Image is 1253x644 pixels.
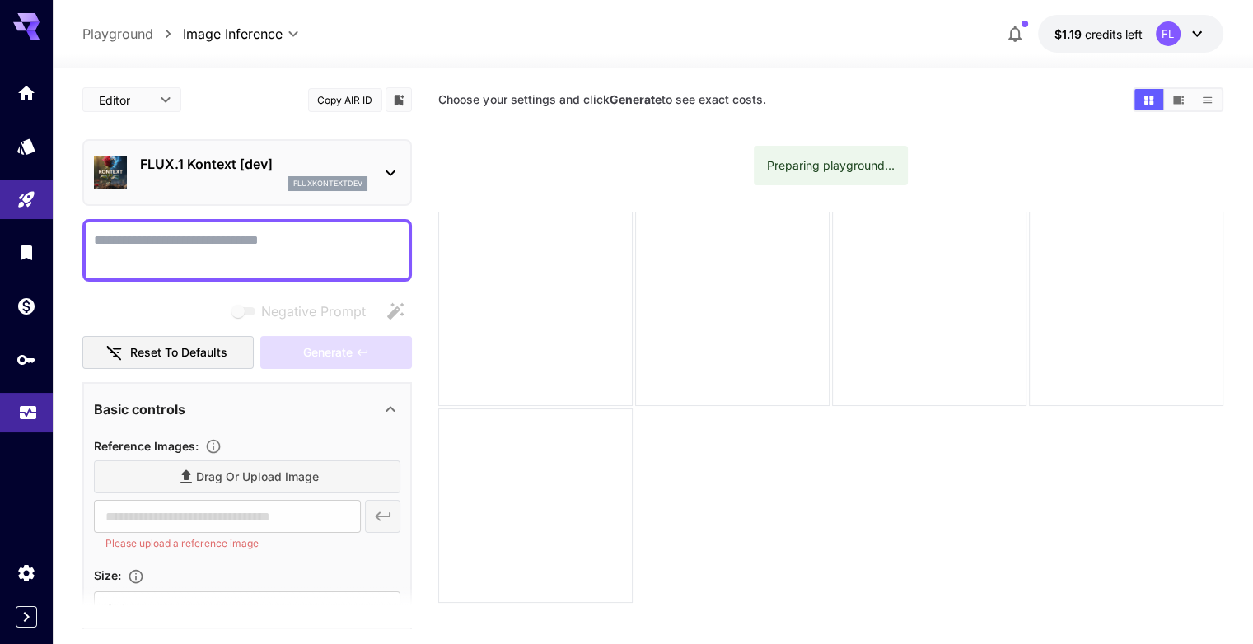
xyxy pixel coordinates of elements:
div: API Keys [16,349,36,370]
div: Settings [16,562,36,583]
div: Wallet [16,296,36,316]
b: Generate [609,92,661,106]
div: Please upload a reference image [260,336,412,370]
button: Show images in list view [1193,89,1222,110]
span: Editor [99,91,150,109]
span: Negative Prompt [261,301,366,321]
span: Size : [94,568,121,582]
p: fluxkontextdev [293,178,362,189]
div: Usage [18,397,38,418]
div: Show images in grid viewShow images in video viewShow images in list view [1133,87,1223,112]
div: Playground [16,189,36,210]
div: Basic controls [94,390,400,429]
nav: breadcrumb [82,24,183,44]
div: Models [16,136,36,156]
div: $1.19192 [1054,26,1143,43]
div: FL [1156,21,1181,46]
button: Expand sidebar [16,606,37,628]
button: Add to library [391,90,406,110]
button: Adjust the dimensions of the generated image by specifying its width and height in pixels, or sel... [121,568,151,585]
span: $1.19 [1054,27,1085,41]
span: Negative prompts are not compatible with the selected model. [228,301,379,321]
div: Home [16,82,36,103]
p: Basic controls [94,399,185,419]
p: FLUX.1 Kontext [dev] [140,154,367,174]
p: Please upload a reference image [105,535,348,552]
span: Reference Images : [94,439,199,453]
div: FLUX.1 Kontext [dev]fluxkontextdev [94,147,400,198]
button: $1.19192FL [1038,15,1223,53]
button: Reset to defaults [82,336,254,370]
a: Playground [82,24,153,44]
span: credits left [1085,27,1143,41]
button: Show images in grid view [1134,89,1163,110]
div: Library [16,242,36,263]
button: Copy AIR ID [308,88,382,112]
span: Image Inference [183,24,283,44]
button: Upload a reference image to guide the result. This is needed for Image-to-Image or Inpainting. Su... [199,438,228,455]
span: Choose your settings and click to see exact costs. [438,92,765,106]
div: Preparing playground... [767,151,895,180]
button: Show images in video view [1164,89,1193,110]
